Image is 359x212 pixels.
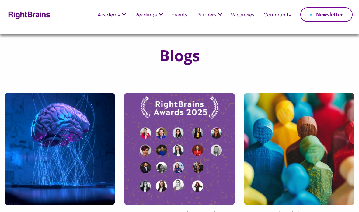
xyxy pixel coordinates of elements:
a: Community [263,13,291,18]
a: Newsletter [300,7,353,22]
a: Partners [197,13,216,18]
img: Rightbrains [6,10,51,19]
a: Vacancies [231,13,254,18]
a: Readings [134,13,157,18]
h1: Blogs [159,48,200,63]
a: Academy [97,13,120,18]
a: Events [171,13,187,18]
